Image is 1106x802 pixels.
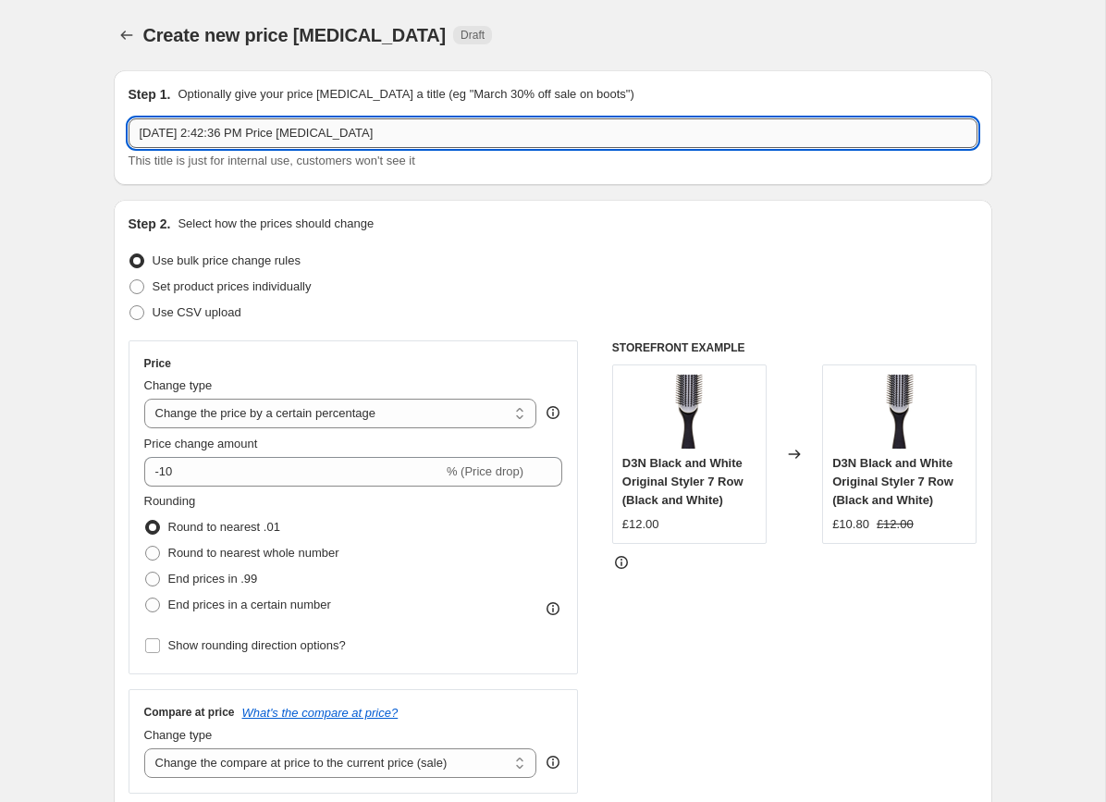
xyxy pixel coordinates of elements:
[622,456,743,507] span: D3N Black and White Original Styler 7 Row (Black and White)
[129,154,415,167] span: This title is just for internal use, customers won't see it
[242,706,399,720] button: What's the compare at price?
[129,85,171,104] h2: Step 1.
[144,378,213,392] span: Change type
[652,375,726,449] img: D3NN003SXCD-1_80x.png
[612,340,977,355] h6: STOREFRONT EXAMPLE
[447,464,523,478] span: % (Price drop)
[144,437,258,450] span: Price change amount
[178,85,633,104] p: Optionally give your price [MEDICAL_DATA] a title (eg "March 30% off sale on boots")
[544,753,562,771] div: help
[544,403,562,422] div: help
[144,728,213,742] span: Change type
[114,22,140,48] button: Price change jobs
[461,28,485,43] span: Draft
[144,356,171,371] h3: Price
[144,494,196,508] span: Rounding
[144,705,235,720] h3: Compare at price
[129,215,171,233] h2: Step 2.
[153,279,312,293] span: Set product prices individually
[832,515,869,534] div: £10.80
[129,118,977,148] input: 30% off holiday sale
[863,375,937,449] img: D3NN003SXCD-1_80x.png
[622,515,659,534] div: £12.00
[144,457,443,487] input: -15
[877,515,914,534] strike: £12.00
[178,215,374,233] p: Select how the prices should change
[143,25,447,45] span: Create new price [MEDICAL_DATA]
[168,572,258,586] span: End prices in .99
[153,253,301,267] span: Use bulk price change rules
[168,598,331,611] span: End prices in a certain number
[832,456,953,507] span: D3N Black and White Original Styler 7 Row (Black and White)
[153,305,241,319] span: Use CSV upload
[168,546,339,560] span: Round to nearest whole number
[168,638,346,652] span: Show rounding direction options?
[168,520,280,534] span: Round to nearest .01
